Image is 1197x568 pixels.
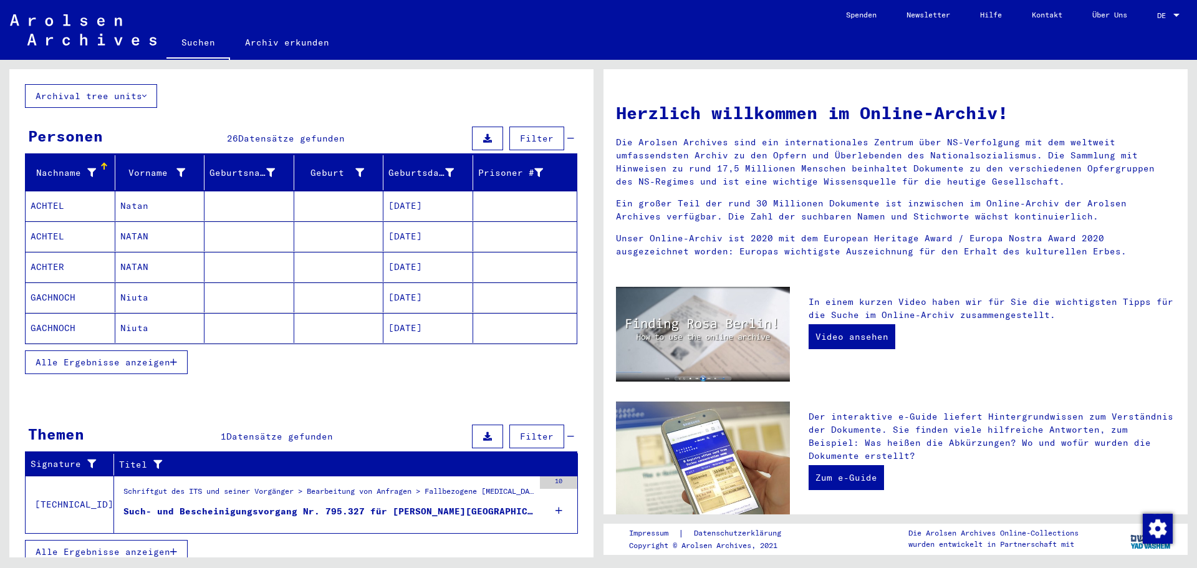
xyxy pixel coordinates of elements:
button: Filter [509,425,564,448]
div: Geburtsname [209,166,275,180]
mat-cell: NATAN [115,221,205,251]
mat-cell: [DATE] [383,221,473,251]
a: Suchen [166,27,230,60]
div: Vorname [120,163,204,183]
button: Alle Ergebnisse anzeigen [25,350,188,374]
img: Arolsen_neg.svg [10,14,156,46]
mat-header-cell: Prisoner # [473,155,577,190]
td: [TECHNICAL_ID] [26,476,114,533]
mat-cell: [DATE] [383,313,473,343]
div: Geburtsdatum [388,166,454,180]
span: Alle Ergebnisse anzeigen [36,357,170,368]
div: Geburtsdatum [388,163,473,183]
a: Zum e-Guide [809,465,884,490]
p: Der interaktive e-Guide liefert Hintergrundwissen zum Verständnis der Dokumente. Sie finden viele... [809,410,1175,463]
img: yv_logo.png [1128,523,1175,554]
div: Zustimmung ändern [1142,513,1172,543]
div: Themen [28,423,84,445]
button: Filter [509,127,564,150]
mat-cell: [DATE] [383,191,473,221]
img: Zustimmung ändern [1143,514,1173,544]
div: Titel [119,455,562,474]
mat-cell: GACHNOCH [26,282,115,312]
mat-cell: Natan [115,191,205,221]
a: Impressum [629,527,678,540]
mat-cell: GACHNOCH [26,313,115,343]
span: Datensätze gefunden [238,133,345,144]
img: video.jpg [616,287,790,382]
p: Unser Online-Archiv ist 2020 mit dem European Heritage Award / Europa Nostra Award 2020 ausgezeic... [616,232,1175,258]
div: Nachname [31,163,115,183]
div: Personen [28,125,103,147]
a: Archiv erkunden [230,27,344,57]
mat-cell: Niuta [115,313,205,343]
div: Signature [31,455,113,474]
mat-cell: ACHTER [26,252,115,282]
mat-cell: [DATE] [383,282,473,312]
h1: Herzlich willkommen im Online-Archiv! [616,100,1175,126]
mat-header-cell: Nachname [26,155,115,190]
mat-cell: Niuta [115,282,205,312]
div: Such- und Bescheinigungsvorgang Nr. 795.327 für [PERSON_NAME][GEOGRAPHIC_DATA] geboren [DEMOGRAPH... [123,505,534,518]
mat-header-cell: Geburtsname [204,155,294,190]
div: Geburt‏ [299,163,383,183]
mat-header-cell: Vorname [115,155,205,190]
div: Signature [31,458,98,471]
div: Schriftgut des ITS und seiner Vorgänger > Bearbeitung von Anfragen > Fallbezogene [MEDICAL_DATA] ... [123,486,534,503]
span: DE [1157,11,1171,20]
mat-cell: ACHTEL [26,221,115,251]
div: 10 [540,476,577,489]
p: Ein großer Teil der rund 30 Millionen Dokumente ist inzwischen im Online-Archiv der Arolsen Archi... [616,197,1175,223]
mat-cell: [DATE] [383,252,473,282]
div: Prisoner # [478,163,562,183]
div: Prisoner # [478,166,544,180]
span: 1 [221,431,226,442]
span: Alle Ergebnisse anzeigen [36,546,170,557]
div: | [629,527,796,540]
a: Datenschutzerklärung [684,527,796,540]
p: Die Arolsen Archives sind ein internationales Zentrum über NS-Verfolgung mit dem weltweit umfasse... [616,136,1175,188]
div: Nachname [31,166,96,180]
div: Geburt‏ [299,166,365,180]
mat-header-cell: Geburtsdatum [383,155,473,190]
div: Vorname [120,166,186,180]
p: Die Arolsen Archives Online-Collections [908,527,1079,539]
span: Datensätze gefunden [226,431,333,442]
span: Filter [520,133,554,144]
a: Video ansehen [809,324,895,349]
p: Copyright © Arolsen Archives, 2021 [629,540,796,551]
img: eguide.jpg [616,402,790,517]
mat-cell: NATAN [115,252,205,282]
p: wurden entwickelt in Partnerschaft mit [908,539,1079,550]
button: Alle Ergebnisse anzeigen [25,540,188,564]
div: Geburtsname [209,163,294,183]
button: Archival tree units [25,84,157,108]
div: Titel [119,458,547,471]
span: 26 [227,133,238,144]
p: In einem kurzen Video haben wir für Sie die wichtigsten Tipps für die Suche im Online-Archiv zusa... [809,296,1175,322]
span: Filter [520,431,554,442]
mat-cell: ACHTEL [26,191,115,221]
mat-header-cell: Geburt‏ [294,155,384,190]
